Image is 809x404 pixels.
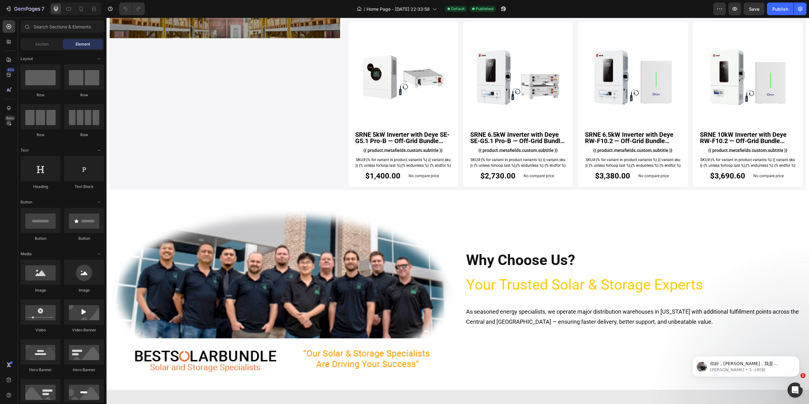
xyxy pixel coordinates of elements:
div: Button [64,236,104,241]
div: Row [64,132,104,138]
div: $3,690.60 [603,154,639,163]
div: 450 [6,67,15,72]
span: / [364,6,365,12]
a: SRNE 6.5kW Inverter with Deye SE-G5.1 Pro-B — Off-Grid Bundle (10/15/20kWh) [363,113,460,127]
span: Home Page - [DATE] 22:33:58 [367,6,430,12]
input: Search Sections & Elements [21,20,104,33]
span: Media [21,251,32,257]
div: Image [64,287,104,293]
div: {{ product.metafields.custom.subtitle }} [248,130,345,136]
div: $3,380.00 [488,154,524,163]
iframe: Intercom notifications 消息 [683,343,809,387]
div: Text Block [64,184,104,190]
a: SRNE 10kW Inverter with Deye RW-F10.2 — Off-Grid Bundle (10/20/30kWh) [593,11,690,108]
span: Section [35,41,49,47]
a: SRNE 10kW Inverter with Deye RW-F10.2 — Off-Grid Bundle (10/20/30kWh) [593,113,690,127]
div: $2,730.00 [373,154,410,163]
div: Video [21,327,60,333]
span: Published [476,6,493,12]
div: Row [21,132,60,138]
p: No compare price [417,156,447,160]
div: {{ product.metafields.custom.subtitle }} [478,130,575,136]
div: Button [21,236,60,241]
div: Heading [21,184,60,190]
div: SKU#:{% for variant in product.variants %} {{ variant.sku }} {% unless forloop.last %},{% endunle... [248,139,345,151]
div: SKU#:{% for variant in product.variants %} {{ variant.sku }} {% unless forloop.last %},{% endunle... [363,139,460,151]
div: Publish [772,6,788,12]
div: Video Banner [64,327,104,333]
span: Toggle open [94,145,104,155]
div: Hero Banner [64,367,104,373]
div: Row [64,92,104,98]
img: gempages_580778047691555753-378143be-0042-4f22-915e-55d9727f7e27.webp [3,190,349,355]
span: Button [21,199,32,205]
div: $1,400.00 [258,154,295,163]
button: 7 [3,3,47,15]
div: SKU#:{% for variant in product.variants %} {{ variant.sku }} {% unless forloop.last %},{% endunle... [593,139,690,151]
span: Save [749,6,759,12]
span: Toggle open [94,54,104,64]
p: Message from Tony, sent 1 小时前 [27,24,109,30]
button: Save [744,3,764,15]
span: 1 [800,373,806,378]
span: 你好，[PERSON_NAME]，我是[PERSON_NAME]，加入了与[PERSON_NAME]的对话，为您提供支持。希望您一切都好，感谢您的耐心等待。 经过检查，我们发现问题在我们这边没有... [27,18,108,74]
div: Hero Banner [21,367,60,373]
span: Layout [21,56,33,62]
p: No compare price [647,156,677,160]
a: SRNE 6.5kW Inverter with Deye SE-G5.1 Pro-B — Off-Grid Bundle (10/15/20kWh) [363,11,460,108]
div: Beta [5,116,15,121]
a: SRNE 5kW Inverter with Deye SE-G5.1 Pro-B — Off-Grid Bundle (5/10/15kWh) [248,113,345,127]
h2: Your Trusted Solar & Storage Experts [359,258,695,276]
span: Default [451,6,465,12]
span: Toggle open [94,249,104,259]
div: Undo/Redo [119,3,145,15]
h2: Why Choose Us? [359,234,695,250]
iframe: Design area [106,18,809,404]
a: SRNE 6.5kW Inverter with Deye RW-F10.2 — Off-Grid Bundle (10/20kWh) [478,113,575,127]
button: Publish [767,3,794,15]
div: {{ product.metafields.custom.subtitle }} [363,130,460,136]
iframe: Intercom live chat [788,383,803,398]
p: No compare price [532,156,562,160]
p: 7 [41,5,44,13]
a: SRNE 6.5kW Inverter with Deye RW-F10.2 — Off-Grid Bundle (10/20kWh) [478,11,575,108]
div: Image [21,287,60,293]
div: {{ product.metafields.custom.subtitle }} [593,130,690,136]
p: As seasoned energy specialists, we operate major distribution warehouses in [US_STATE] with addit... [360,289,694,310]
span: Text [21,148,28,153]
div: Row [21,92,60,98]
p: No compare price [302,156,332,160]
div: SKU#:{% for variant in product.variants %} {{ variant.sku }} {% unless forloop.last %},{% endunle... [478,139,575,151]
span: Element [76,41,90,47]
span: Toggle open [94,197,104,207]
